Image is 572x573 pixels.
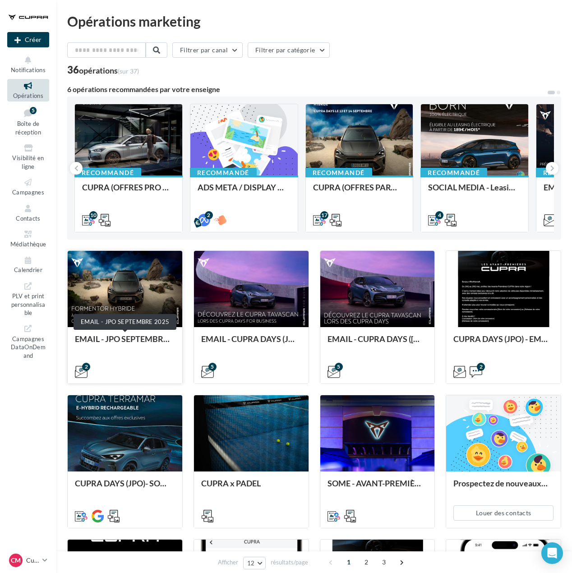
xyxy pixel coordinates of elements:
[79,66,139,74] div: opérations
[75,334,175,352] div: EMAIL - JPO SEPTEMBRE 2025
[7,279,49,319] a: PLV et print personnalisable
[328,334,428,352] div: EMAIL - CUPRA DAYS ([GEOGRAPHIC_DATA]) Private Générique
[7,176,49,198] a: Campagnes
[453,334,554,352] div: CUPRA DAYS (JPO) - EMAIL + SMS
[67,14,561,28] div: Opérations marketing
[7,254,49,276] a: Calendrier
[243,557,266,569] button: 12
[7,552,49,569] a: CM Cupra Montargis
[320,211,328,219] div: 17
[541,542,563,564] div: Open Intercom Messenger
[74,314,176,330] div: EMAIL - JPO SEPTEMBRE 2025
[7,105,49,138] a: Boîte de réception5
[208,363,217,371] div: 5
[7,141,49,172] a: Visibilité en ligne
[118,67,139,75] span: (sur 37)
[477,363,485,371] div: 2
[67,86,547,93] div: 6 opérations recommandées par votre enseigne
[26,556,39,565] p: Cupra Montargis
[335,363,343,371] div: 5
[12,154,44,170] span: Visibilité en ligne
[201,334,301,352] div: EMAIL - CUPRA DAYS (JPO) Fleet Générique
[305,168,372,178] div: Recommandé
[89,211,97,219] div: 10
[7,32,49,47] div: Nouvelle campagne
[7,227,49,250] a: Médiathèque
[198,183,291,201] div: ADS META / DISPLAY CUPRA DAYS Septembre 2025
[172,42,243,58] button: Filtrer par canal
[377,555,391,569] span: 3
[16,215,41,222] span: Contacts
[11,556,21,565] span: CM
[218,558,238,567] span: Afficher
[205,211,213,219] div: 2
[453,505,554,521] button: Louer des contacts
[201,479,301,497] div: CUPRA x PADEL
[190,168,257,178] div: Recommandé
[7,322,49,361] a: Campagnes DataOnDemand
[341,555,356,569] span: 1
[328,479,428,497] div: SOME - AVANT-PREMIÈRES CUPRA FOR BUSINESS (VENTES PRIVEES)
[7,53,49,75] button: Notifications
[10,240,46,248] span: Médiathèque
[7,79,49,101] a: Opérations
[14,267,42,274] span: Calendrier
[74,168,141,178] div: Recommandé
[11,333,46,359] span: Campagnes DataOnDemand
[11,291,46,316] span: PLV et print personnalisable
[15,120,41,136] span: Boîte de réception
[75,479,175,497] div: CUPRA DAYS (JPO)- SOCIAL MEDIA
[428,183,521,201] div: SOCIAL MEDIA - Leasing social électrique - CUPRA Born
[271,558,308,567] span: résultats/page
[11,66,46,74] span: Notifications
[248,42,330,58] button: Filtrer par catégorie
[30,107,37,114] div: 5
[247,559,255,567] span: 12
[7,32,49,47] button: Créer
[420,168,487,178] div: Recommandé
[13,92,43,99] span: Opérations
[82,363,90,371] div: 2
[12,189,44,196] span: Campagnes
[435,211,443,219] div: 4
[82,183,175,201] div: CUPRA (OFFRES PRO / SEPT) - SOCIAL MEDIA
[359,555,374,569] span: 2
[313,183,406,201] div: CUPRA (OFFRES PART + CUPRA DAYS / SEPT) - SOCIAL MEDIA
[7,202,49,224] a: Contacts
[453,479,554,497] div: Prospectez de nouveaux contacts
[67,65,139,75] div: 36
